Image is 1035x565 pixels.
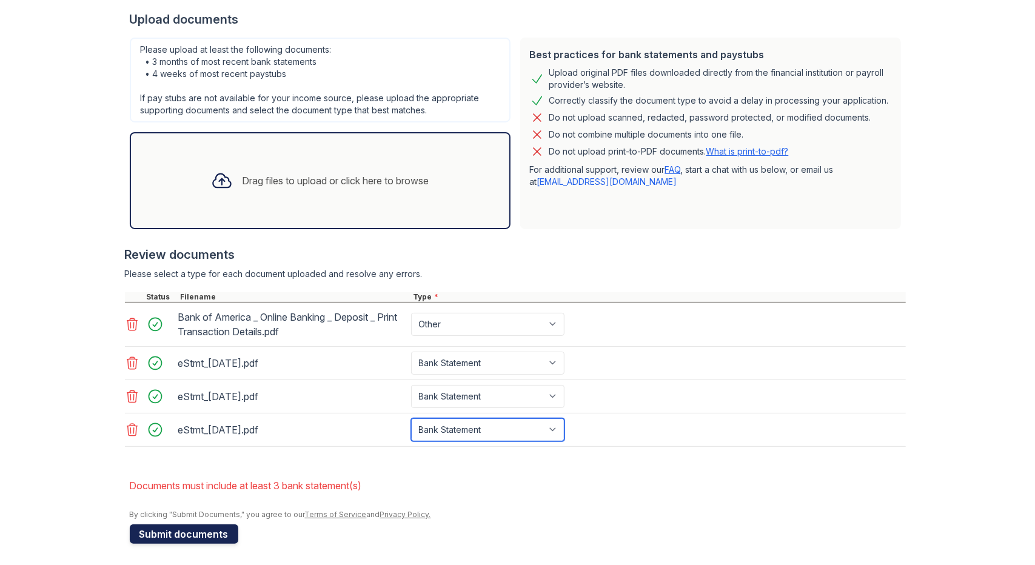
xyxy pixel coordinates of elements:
div: eStmt_[DATE].pdf [178,387,406,406]
a: Terms of Service [305,510,367,519]
a: Privacy Policy. [380,510,431,519]
div: By clicking "Submit Documents," you agree to our and [130,510,906,520]
div: Upload original PDF files downloaded directly from the financial institution or payroll provider’... [549,67,891,91]
div: Do not combine multiple documents into one file. [549,127,744,142]
div: eStmt_[DATE].pdf [178,353,406,373]
div: Drag files to upload or click here to browse [243,173,429,188]
div: Review documents [125,246,906,263]
div: Best practices for bank statements and paystubs [530,47,891,62]
p: For additional support, review our , start a chat with us below, or email us at [530,164,891,188]
button: Submit documents [130,524,238,544]
a: FAQ [665,164,681,175]
p: Do not upload print-to-PDF documents. [549,145,789,158]
div: Please upload at least the following documents: • 3 months of most recent bank statements • 4 wee... [130,38,511,122]
a: [EMAIL_ADDRESS][DOMAIN_NAME] [537,176,677,187]
div: Please select a type for each document uploaded and resolve any errors. [125,268,906,280]
div: Filename [178,292,411,302]
div: Type [411,292,906,302]
div: Status [144,292,178,302]
a: What is print-to-pdf? [706,146,789,156]
div: Correctly classify the document type to avoid a delay in processing your application. [549,93,889,108]
div: Upload documents [130,11,906,28]
li: Documents must include at least 3 bank statement(s) [130,473,906,498]
div: Bank of America _ Online Banking _ Deposit _ Print Transaction Details.pdf [178,307,406,341]
div: eStmt_[DATE].pdf [178,420,406,440]
div: Do not upload scanned, redacted, password protected, or modified documents. [549,110,871,125]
